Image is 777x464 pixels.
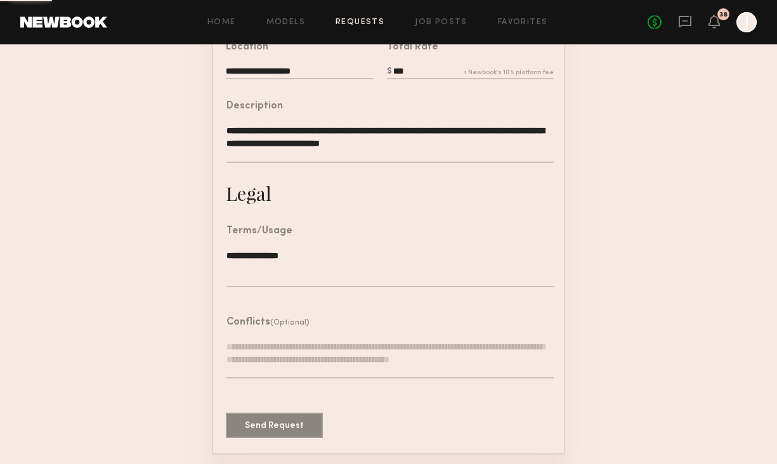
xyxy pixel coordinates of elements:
[226,181,271,206] div: Legal
[736,12,757,32] a: J
[387,42,438,53] div: Total Rate
[415,18,467,27] a: Job Posts
[266,18,305,27] a: Models
[226,101,283,112] div: Description
[207,18,236,27] a: Home
[270,319,310,326] span: (Optional)
[226,42,268,53] div: Location
[719,11,728,18] div: 38
[226,318,310,328] header: Conflicts
[226,226,292,236] div: Terms/Usage
[336,18,384,27] a: Requests
[498,18,548,27] a: Favorites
